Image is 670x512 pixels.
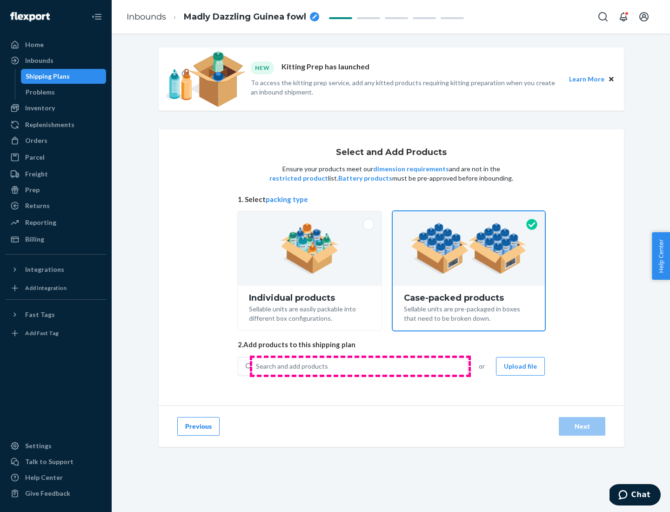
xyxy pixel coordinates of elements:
[21,69,107,84] a: Shipping Plans
[25,489,70,498] div: Give Feedback
[6,53,106,68] a: Inbounds
[594,7,612,26] button: Open Search Box
[10,12,50,21] img: Flexport logo
[6,281,106,296] a: Add Integration
[281,61,369,74] p: Kitting Prep has launched
[269,174,328,183] button: restricted product
[6,198,106,213] a: Returns
[6,232,106,247] a: Billing
[6,454,106,469] button: Talk to Support
[238,340,545,350] span: 2. Add products to this shipping plan
[249,293,370,303] div: Individual products
[25,235,44,244] div: Billing
[25,56,54,65] div: Inbounds
[569,74,604,84] button: Learn More
[25,103,55,113] div: Inventory
[6,101,106,115] a: Inventory
[25,136,47,145] div: Orders
[6,215,106,230] a: Reporting
[6,133,106,148] a: Orders
[6,262,106,277] button: Integrations
[338,174,392,183] button: Battery products
[177,417,220,436] button: Previous
[25,169,48,179] div: Freight
[479,362,485,371] span: or
[251,78,561,97] p: To access the kitting prep service, add any kitted products requiring kitting preparation when yo...
[249,303,370,323] div: Sellable units are easily packable into different box configurations.
[25,473,63,482] div: Help Center
[26,72,70,81] div: Shipping Plans
[25,284,67,292] div: Add Integration
[652,232,670,280] button: Help Center
[25,310,55,319] div: Fast Tags
[21,85,107,100] a: Problems
[251,61,274,74] div: NEW
[559,417,605,436] button: Next
[6,167,106,182] a: Freight
[373,164,449,174] button: dimension requirements
[266,195,308,204] button: packing type
[25,40,44,49] div: Home
[87,7,106,26] button: Close Navigation
[404,293,534,303] div: Case-packed products
[6,150,106,165] a: Parcel
[268,164,514,183] p: Ensure your products meet our and are not in the list. must be pre-approved before inbounding.
[25,441,52,451] div: Settings
[25,218,56,227] div: Reporting
[567,422,597,431] div: Next
[25,265,64,274] div: Integrations
[404,303,534,323] div: Sellable units are pre-packaged in boxes that need to be broken down.
[281,223,339,274] img: individual-pack.facf35554cb0f1810c75b2bd6df2d64e.png
[25,120,74,129] div: Replenishments
[496,357,545,376] button: Upload file
[610,484,661,507] iframe: Opens a widget where you can chat to one of our agents
[25,201,50,210] div: Returns
[336,148,447,157] h1: Select and Add Products
[184,11,306,23] span: Madly Dazzling Guinea fowl
[6,438,106,453] a: Settings
[26,88,55,97] div: Problems
[25,329,59,337] div: Add Fast Tag
[6,486,106,501] button: Give Feedback
[635,7,653,26] button: Open account menu
[6,307,106,322] button: Fast Tags
[6,117,106,132] a: Replenishments
[6,37,106,52] a: Home
[25,153,45,162] div: Parcel
[6,326,106,341] a: Add Fast Tag
[6,470,106,485] a: Help Center
[6,182,106,197] a: Prep
[256,362,328,371] div: Search and add products
[411,223,527,274] img: case-pack.59cecea509d18c883b923b81aeac6d0b.png
[238,195,545,204] span: 1. Select
[25,185,40,195] div: Prep
[119,3,327,31] ol: breadcrumbs
[606,74,616,84] button: Close
[25,457,74,466] div: Talk to Support
[127,12,166,22] a: Inbounds
[614,7,633,26] button: Open notifications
